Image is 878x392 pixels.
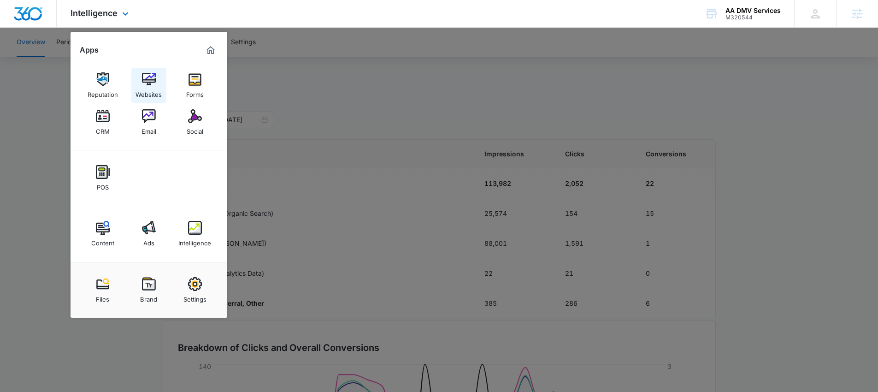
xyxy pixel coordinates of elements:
[92,53,99,61] img: tab_keywords_by_traffic_grey.svg
[97,179,109,191] div: POS
[85,160,120,196] a: POS
[725,7,781,14] div: account name
[88,86,118,98] div: Reputation
[203,43,218,58] a: Marketing 360® Dashboard
[85,273,120,308] a: Files
[102,54,155,60] div: Keywords by Traffic
[96,123,110,135] div: CRM
[15,15,22,22] img: logo_orange.svg
[187,123,203,135] div: Social
[177,273,212,308] a: Settings
[136,86,162,98] div: Websites
[96,291,109,303] div: Files
[178,235,211,247] div: Intelligence
[177,105,212,140] a: Social
[131,105,166,140] a: Email
[140,291,157,303] div: Brand
[725,14,781,21] div: account id
[85,68,120,103] a: Reputation
[183,291,206,303] div: Settings
[25,53,32,61] img: tab_domain_overview_orange.svg
[35,54,82,60] div: Domain Overview
[177,216,212,251] a: Intelligence
[26,15,45,22] div: v 4.0.25
[71,8,118,18] span: Intelligence
[177,68,212,103] a: Forms
[80,46,99,54] h2: Apps
[186,86,204,98] div: Forms
[141,123,156,135] div: Email
[24,24,101,31] div: Domain: [DOMAIN_NAME]
[85,216,120,251] a: Content
[85,105,120,140] a: CRM
[131,273,166,308] a: Brand
[131,68,166,103] a: Websites
[131,216,166,251] a: Ads
[143,235,154,247] div: Ads
[15,24,22,31] img: website_grey.svg
[91,235,114,247] div: Content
